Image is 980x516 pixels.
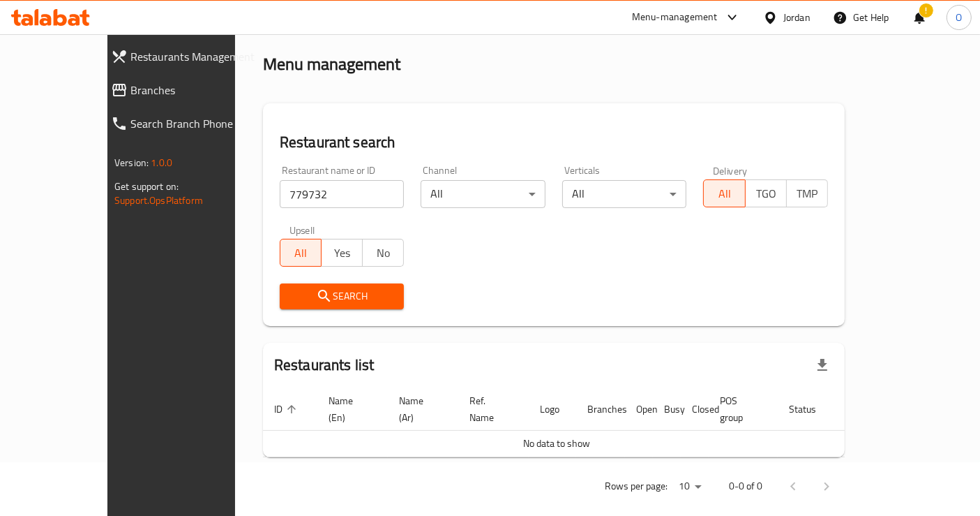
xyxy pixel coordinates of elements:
[130,48,260,65] span: Restaurants Management
[399,392,442,426] span: Name (Ar)
[291,288,393,305] span: Search
[703,179,745,207] button: All
[720,392,761,426] span: POS group
[632,9,718,26] div: Menu-management
[274,401,301,418] span: ID
[523,434,590,452] span: No data to show
[713,165,748,175] label: Delivery
[280,132,828,153] h2: Restaurant search
[786,179,828,207] button: TMP
[114,154,149,172] span: Version:
[362,239,404,267] button: No
[368,243,398,263] span: No
[421,180,545,208] div: All
[729,478,762,495] p: 0-0 of 0
[114,177,179,196] span: Get support on:
[100,73,271,107] a: Branches
[745,179,787,207] button: TGO
[653,388,681,431] th: Busy
[280,283,405,309] button: Search
[151,154,172,172] span: 1.0.0
[280,180,405,208] input: Search for restaurant name or ID..
[263,53,400,75] h2: Menu management
[329,392,371,426] span: Name (En)
[529,388,576,431] th: Logo
[469,392,512,426] span: Ref. Name
[625,388,653,431] th: Open
[280,239,322,267] button: All
[130,82,260,98] span: Branches
[321,239,363,267] button: Yes
[789,401,834,418] span: Status
[100,40,271,73] a: Restaurants Management
[263,388,899,457] table: enhanced table
[751,184,781,204] span: TGO
[605,478,668,495] p: Rows per page:
[114,191,203,209] a: Support.OpsPlatform
[956,10,962,25] span: O
[783,10,811,25] div: Jordan
[681,388,709,431] th: Closed
[806,348,839,382] div: Export file
[576,388,625,431] th: Branches
[673,476,707,497] div: Rows per page:
[100,107,271,140] a: Search Branch Phone
[562,180,687,208] div: All
[274,355,374,376] h2: Restaurants list
[289,225,315,235] label: Upsell
[286,243,316,263] span: All
[792,184,822,204] span: TMP
[709,184,739,204] span: All
[327,243,357,263] span: Yes
[130,115,260,132] span: Search Branch Phone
